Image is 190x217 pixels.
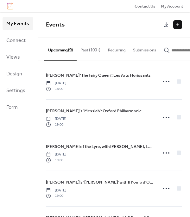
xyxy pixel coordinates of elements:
span: Events [46,19,65,31]
span: [DATE] [46,80,66,86]
span: Settings [6,86,25,96]
span: [DATE] [46,188,66,193]
a: Connect [3,33,33,47]
span: Design [6,69,22,79]
a: [PERSON_NAME] 'The Fairy Queen': Les Arts Florissants [46,72,151,79]
span: 19:00 [46,157,66,163]
span: [PERSON_NAME]'s 'Messiah': Oxford Philharmonic [46,108,142,114]
a: My Account [161,3,183,9]
a: [PERSON_NAME]'s 'Messiah': Oxford Philharmonic [46,108,142,114]
button: Past (100+) [77,38,104,60]
span: [DATE] [46,116,66,122]
button: Recurring [104,38,129,60]
img: logo [7,3,13,9]
a: Views [3,50,33,64]
button: Upcoming (9) [44,38,77,60]
a: My Events [3,17,33,30]
span: Form [6,103,18,112]
a: [PERSON_NAME]'s '[PERSON_NAME]' with Il Pomo d'Oro [46,179,154,186]
a: Settings [3,84,33,97]
span: Views [6,52,20,62]
a: Form [3,100,33,114]
a: Design [3,67,33,80]
button: Submissions [129,38,160,60]
span: 19:00 [46,193,66,199]
span: [DATE] [46,152,66,157]
a: Contact Us [135,3,155,9]
span: 18:00 [46,86,66,92]
span: Connect [6,36,26,45]
span: My Events [6,19,29,29]
span: 19:00 [46,122,66,127]
span: [PERSON_NAME] of the Lyre; with [PERSON_NAME], Les Arts Florissants at [GEOGRAPHIC_DATA] [46,144,154,150]
a: [PERSON_NAME] of the Lyre; with [PERSON_NAME], Les Arts Florissants at [GEOGRAPHIC_DATA] [46,143,154,150]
